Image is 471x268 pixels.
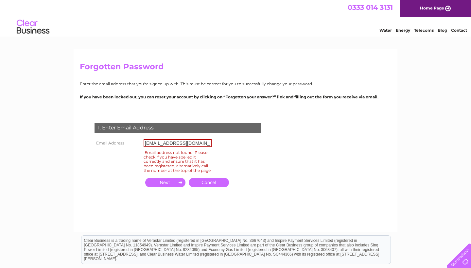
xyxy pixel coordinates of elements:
div: Email address not found. Please check if you have spelled it correctly and ensure that it has bee... [144,149,212,174]
a: 0333 014 3131 [348,3,393,11]
a: Cancel [189,178,229,187]
p: If you have been locked out, you can reset your account by clicking on “Forgotten your answer?” l... [80,94,391,100]
div: 1. Enter Email Address [95,123,261,133]
a: Water [379,28,392,33]
a: Contact [451,28,467,33]
a: Blog [438,28,447,33]
th: Email Address [93,138,142,149]
div: Clear Business is a trading name of Verastar Limited (registered in [GEOGRAPHIC_DATA] No. 3667643... [81,4,391,32]
p: Enter the email address that you're signed up with. This must be correct for you to successfully ... [80,81,391,87]
a: Energy [396,28,410,33]
img: logo.png [16,17,50,37]
a: Telecoms [414,28,434,33]
h2: Forgotten Password [80,62,391,75]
